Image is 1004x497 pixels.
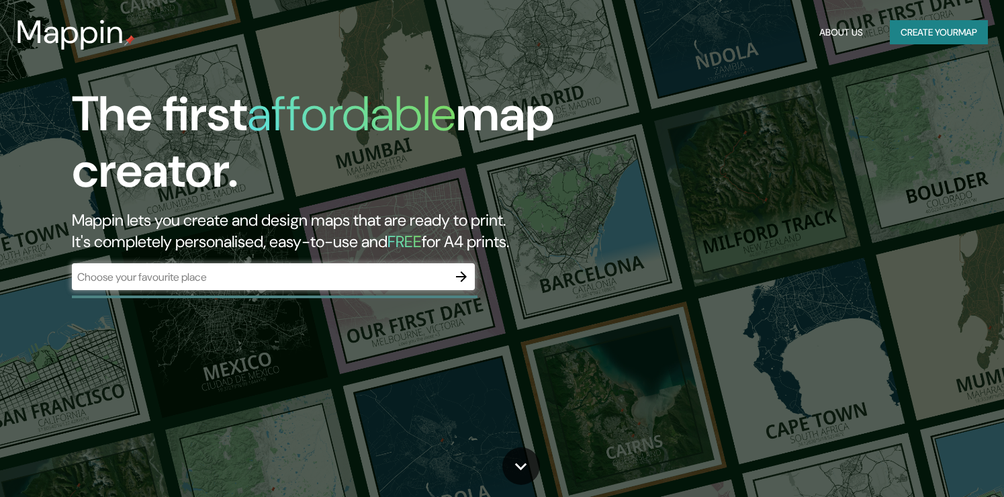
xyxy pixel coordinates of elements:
h1: The first map creator. [72,86,574,210]
button: About Us [814,20,868,45]
button: Create yourmap [890,20,988,45]
h1: affordable [247,83,456,145]
h2: Mappin lets you create and design maps that are ready to print. It's completely personalised, eas... [72,210,574,253]
h3: Mappin [16,13,124,51]
img: mappin-pin [124,35,135,46]
h5: FREE [387,231,422,252]
input: Choose your favourite place [72,269,448,285]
